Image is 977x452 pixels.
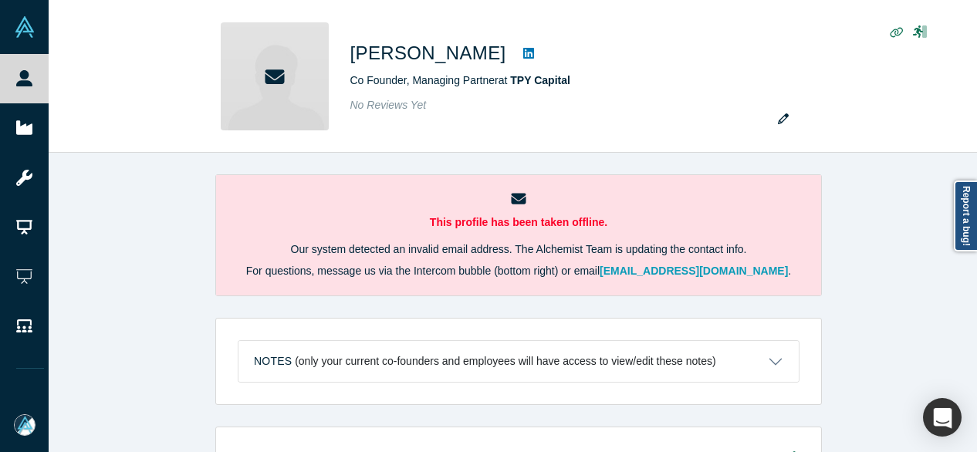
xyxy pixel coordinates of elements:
[238,241,800,258] p: Our system detected an invalid email address. The Alchemist Team is updating the contact info.
[510,74,570,86] a: TPY Capital
[14,414,35,436] img: Mia Scott's Account
[254,353,292,369] h3: Notes
[295,355,716,368] p: (only your current co-founders and employees will have access to view/edit these notes)
[238,341,799,382] button: Notes (only your current co-founders and employees will have access to view/edit these notes)
[14,16,35,38] img: Alchemist Vault Logo
[954,180,977,251] a: Report a bug!
[350,39,506,67] h1: [PERSON_NAME]
[350,99,427,111] span: No Reviews Yet
[238,263,800,279] p: For questions, message us via the Intercom bubble (bottom right) or email .
[238,214,800,231] p: This profile has been taken offline.
[600,265,788,277] a: [EMAIL_ADDRESS][DOMAIN_NAME]
[350,74,570,86] span: Co Founder, Managing Partner at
